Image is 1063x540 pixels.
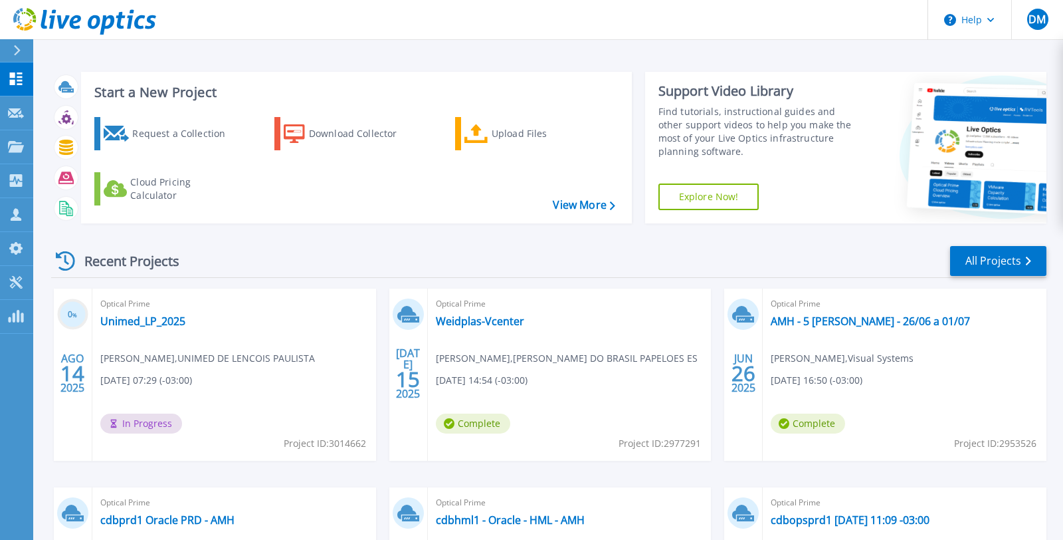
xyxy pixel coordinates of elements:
a: cdbprd1 Oracle PRD - AMH [100,513,235,527]
span: Project ID: 2953526 [954,436,1036,451]
span: Optical Prime [100,495,368,510]
span: Complete [436,414,510,434]
a: Request a Collection [94,117,242,150]
a: Unimed_LP_2025 [100,315,185,328]
span: % [72,311,77,319]
a: Cloud Pricing Calculator [94,172,242,205]
div: Upload Files [492,120,598,147]
div: AGO 2025 [60,349,85,398]
span: [DATE] 14:54 (-03:00) [436,373,528,388]
span: Optical Prime [771,495,1038,510]
span: [PERSON_NAME] , [PERSON_NAME] DO BRASIL PAPELOES ES [436,351,698,366]
span: Optical Prime [436,495,704,510]
div: [DATE] 2025 [395,349,421,398]
span: Optical Prime [100,297,368,311]
h3: Start a New Project [94,85,615,100]
span: Optical Prime [771,297,1038,311]
span: [DATE] 07:29 (-03:00) [100,373,192,388]
a: Weidplas-Vcenter [436,315,524,328]
div: Recent Projects [51,245,197,277]
a: All Projects [950,246,1046,276]
a: AMH - 5 [PERSON_NAME] - 26/06 a 01/07 [771,315,970,328]
a: Explore Now! [658,184,759,210]
span: DM [1028,14,1046,25]
a: Download Collector [274,117,423,150]
a: Upload Files [455,117,603,150]
div: Find tutorials, instructional guides and other support videos to help you make the most of your L... [658,105,860,158]
span: In Progress [100,414,182,434]
span: 26 [731,368,755,379]
span: Project ID: 2977291 [619,436,701,451]
h3: 0 [57,307,88,323]
span: Complete [771,414,845,434]
span: [DATE] 16:50 (-03:00) [771,373,862,388]
div: Support Video Library [658,82,860,100]
div: Request a Collection [132,120,239,147]
div: Cloud Pricing Calculator [130,176,237,202]
span: Optical Prime [436,297,704,311]
span: [PERSON_NAME] , UNIMED DE LENCOIS PAULISTA [100,351,315,366]
span: 14 [60,368,84,379]
span: Project ID: 3014662 [284,436,366,451]
a: View More [553,199,615,211]
span: 15 [396,374,420,385]
a: cdbhml1 - Oracle - HML - AMH [436,513,585,527]
span: [PERSON_NAME] , Visual Systems [771,351,914,366]
a: cdbopsprd1 [DATE] 11:09 -03:00 [771,513,929,527]
div: Download Collector [309,120,415,147]
div: JUN 2025 [731,349,756,398]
